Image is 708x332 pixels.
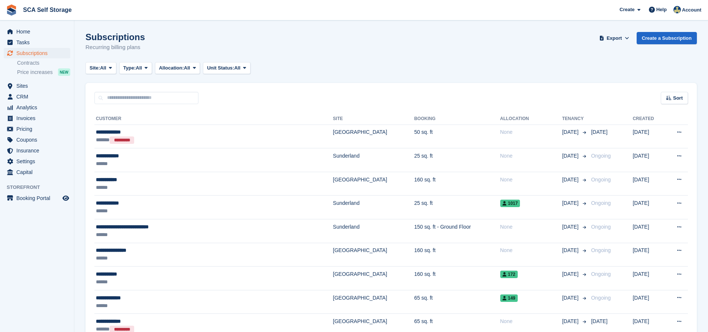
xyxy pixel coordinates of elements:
div: None [500,176,562,184]
td: Sunderland [333,219,414,243]
span: CRM [16,91,61,102]
td: Sunderland [333,196,414,219]
span: [DATE] [591,318,607,324]
button: Export [598,32,631,44]
a: menu [4,91,70,102]
td: [GEOGRAPHIC_DATA] [333,125,414,148]
div: None [500,223,562,231]
td: 160 sq. ft [414,172,500,196]
span: [DATE] [562,294,580,302]
span: Storefront [7,184,74,191]
a: menu [4,113,70,123]
span: Site: [90,64,100,72]
td: 160 sq. ft [414,243,500,267]
button: Allocation: All [155,62,200,74]
span: Ongoing [591,224,611,230]
td: [DATE] [633,148,665,172]
span: Pricing [16,124,61,134]
a: menu [4,167,70,177]
td: 150 sq. ft - Ground Floor [414,219,500,243]
span: Ongoing [591,271,611,277]
td: [GEOGRAPHIC_DATA] [333,243,414,267]
span: [DATE] [562,199,580,207]
a: menu [4,156,70,167]
th: Tenancy [562,113,588,125]
a: Preview store [61,194,70,203]
span: 149 [500,294,518,302]
td: [GEOGRAPHIC_DATA] [333,267,414,290]
a: menu [4,26,70,37]
span: Unit Status: [207,64,234,72]
span: [DATE] [562,270,580,278]
a: Price increases NEW [17,68,70,76]
span: Allocation: [159,64,184,72]
span: Create [620,6,634,13]
td: [DATE] [633,243,665,267]
span: [DATE] [562,223,580,231]
span: All [136,64,142,72]
a: Contracts [17,59,70,67]
span: Settings [16,156,61,167]
h1: Subscriptions [85,32,145,42]
th: Booking [414,113,500,125]
td: [DATE] [633,172,665,196]
button: Site: All [85,62,116,74]
td: [GEOGRAPHIC_DATA] [333,290,414,314]
span: Tasks [16,37,61,48]
th: Allocation [500,113,562,125]
span: Ongoing [591,177,611,183]
span: All [100,64,106,72]
button: Unit Status: All [203,62,250,74]
span: Export [607,35,622,42]
span: Home [16,26,61,37]
span: Capital [16,167,61,177]
div: None [500,246,562,254]
td: [DATE] [633,267,665,290]
a: Create a Subscription [637,32,697,44]
td: [DATE] [633,196,665,219]
span: Help [656,6,667,13]
a: menu [4,102,70,113]
span: All [184,64,190,72]
span: All [234,64,240,72]
span: Price increases [17,69,53,76]
span: Invoices [16,113,61,123]
span: Ongoing [591,153,611,159]
span: [DATE] [562,318,580,325]
span: Booking Portal [16,193,61,203]
div: None [500,128,562,136]
span: Sort [673,94,683,102]
span: Ongoing [591,200,611,206]
td: [DATE] [633,290,665,314]
span: Coupons [16,135,61,145]
span: 1017 [500,200,520,207]
td: 25 sq. ft [414,196,500,219]
span: Subscriptions [16,48,61,58]
a: menu [4,124,70,134]
td: [DATE] [633,125,665,148]
img: Bethany Bloodworth [673,6,681,13]
span: Sites [16,81,61,91]
span: Account [682,6,701,14]
td: 65 sq. ft [414,290,500,314]
a: menu [4,37,70,48]
span: [DATE] [562,176,580,184]
span: Type: [123,64,136,72]
th: Customer [94,113,333,125]
p: Recurring billing plans [85,43,145,52]
div: None [500,318,562,325]
span: 172 [500,271,518,278]
span: Insurance [16,145,61,156]
img: stora-icon-8386f47178a22dfd0bd8f6a31ec36ba5ce8667c1dd55bd0f319d3a0aa187defe.svg [6,4,17,16]
a: menu [4,48,70,58]
div: None [500,152,562,160]
a: menu [4,145,70,156]
span: Ongoing [591,295,611,301]
a: menu [4,135,70,145]
a: menu [4,193,70,203]
td: [GEOGRAPHIC_DATA] [333,172,414,196]
td: [DATE] [633,219,665,243]
td: 25 sq. ft [414,148,500,172]
a: menu [4,81,70,91]
span: [DATE] [562,128,580,136]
